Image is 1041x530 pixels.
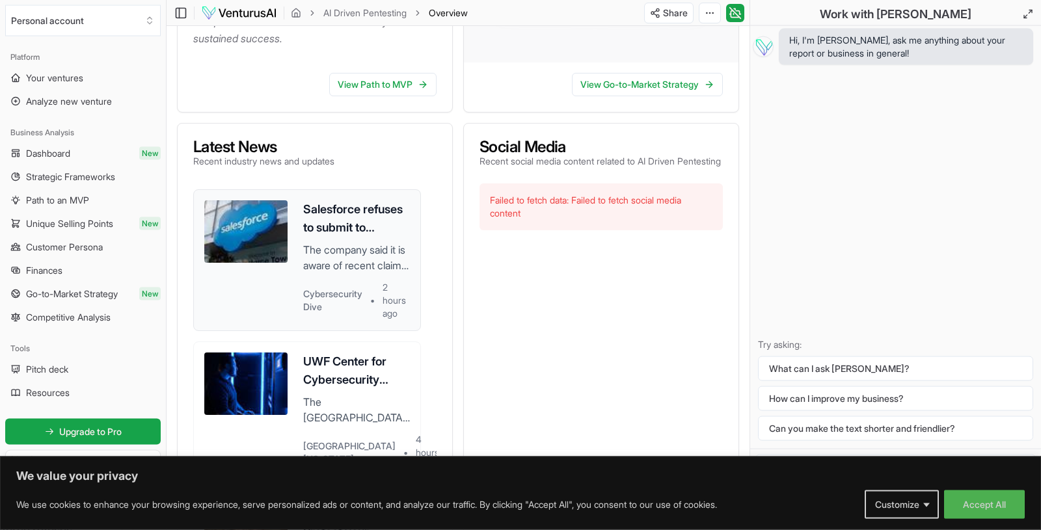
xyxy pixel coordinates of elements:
button: Select an organization [5,5,161,36]
a: Path to an MVP [5,190,161,211]
span: 4 hours ago [416,433,439,472]
a: Strategic Frameworks [5,166,161,187]
span: Unique Selling Points [26,217,113,230]
span: Resources [26,386,70,399]
p: Recent industry news and updates [193,155,334,168]
div: Business Analysis [5,122,161,143]
span: Dashboard [26,147,70,160]
a: AI Driven Pentesting [323,7,407,20]
h2: Work with [PERSON_NAME] [820,5,971,23]
p: We use cookies to enhance your browsing experience, serve personalized ads or content, and analyz... [16,497,717,512]
a: Upgrade to Pro [5,419,161,445]
span: Overview [429,7,468,20]
span: Pitch deck [26,363,68,376]
button: What can I ask [PERSON_NAME]? [758,356,1033,381]
p: Try asking: [758,338,1033,351]
span: Go-to-Market Strategy [26,287,118,300]
div: Failed to fetch data: Failed to fetch social media content [480,183,723,230]
span: Competitive Analysis [26,311,111,324]
span: New [139,287,161,300]
span: Your ventures [26,72,83,85]
span: 2 hours ago [383,281,410,320]
a: Pitch deck [5,359,161,380]
a: Go-to-Market StrategyNew [5,284,161,304]
span: Share [663,7,688,20]
span: Cybersecurity Dive [303,287,362,313]
h3: Social Media [480,139,721,155]
button: How can I improve my business? [758,386,1033,411]
span: Strategic Frameworks [26,170,115,183]
a: Your ventures [5,68,161,88]
div: Platform [5,47,161,68]
a: Salesforce refuses to submit to extortion demands linked to hacking campaignsThe company said it ... [193,189,421,331]
span: Customer Persona [26,241,103,254]
img: Vera [753,36,774,57]
span: • [370,294,375,307]
a: View Go-to-Market Strategy [572,73,723,96]
span: • [403,446,408,459]
span: Finances [26,264,62,277]
a: Competitive Analysis [5,307,161,328]
span: [GEOGRAPHIC_DATA][US_STATE] [303,440,396,466]
button: Share [644,3,694,23]
p: The [GEOGRAPHIC_DATA][US_STATE] for Cybersecurity has been awarded a $9.6 million grant from the ... [303,394,410,425]
a: Resources [5,382,161,403]
span: New [139,217,161,230]
a: DashboardNew [5,143,161,164]
a: UWF Center for Cybersecurity receives record-breaking $9.6M federal grantThe [GEOGRAPHIC_DATA][US... [193,341,421,483]
span: Upgrade to Pro [59,425,122,438]
button: Can you make the text shorter and friendlier? [758,416,1033,441]
h3: Lite plan [11,453,155,466]
a: Analyze new venture [5,91,161,112]
p: We value your privacy [16,468,1025,484]
span: Analyze new venture [26,95,112,108]
p: The company said it is aware of recent claims, but will not negotiate or pay a [PERSON_NAME]. [303,242,410,273]
h3: Latest News [193,139,334,155]
span: Path to an MVP [26,194,89,207]
button: Accept All [944,490,1025,519]
p: Recent social media content related to AI Driven Pentesting [480,155,721,168]
nav: breadcrumb [291,7,468,20]
h3: UWF Center for Cybersecurity receives record-breaking $9.6M federal grant [303,352,410,389]
img: logo [201,5,277,21]
a: View Path to MVP [329,73,437,96]
a: Unique Selling PointsNew [5,213,161,234]
span: New [139,147,161,160]
span: Hi, I'm [PERSON_NAME], ask me anything about your report or business in general! [789,34,1023,60]
button: Customize [865,490,939,519]
a: Finances [5,260,161,281]
h3: Salesforce refuses to submit to extortion demands linked to hacking campaigns [303,200,410,237]
div: Tools [5,338,161,359]
a: Customer Persona [5,237,161,258]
